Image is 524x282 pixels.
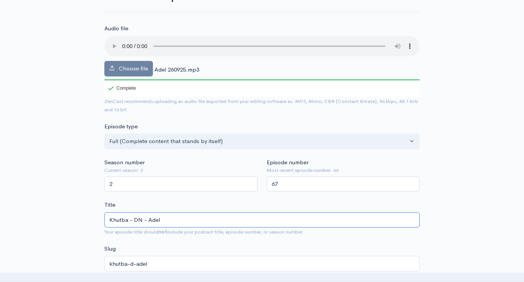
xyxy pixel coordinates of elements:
input: Enter season number for this episode [104,176,258,192]
label: Season number [104,158,145,167]
small: Your episode title should include your podcast title, episode number, or season number. [104,229,304,235]
label: Episode type [104,122,138,131]
input: Enter episode number [267,176,420,192]
div: Full (Complete content that stands by itself) [109,137,408,146]
small: ZenCast recommends uploading an audio file exported from your editing software as: MP3, Mono, CBR... [104,98,418,113]
small: Current season: 2 [104,167,258,174]
small: Most recent episode number: 66 [267,167,420,174]
label: Audio file [104,24,128,33]
button: Full (Complete content that stands by itself) [104,134,420,149]
strong: not [158,229,167,235]
input: title-of-episode [104,256,420,271]
span: Choose file [119,65,148,72]
label: Title [104,201,115,209]
input: What is the episode's title? [104,212,420,228]
div: Complete [104,79,137,97]
span: Adel 260925.mp3 [154,66,199,73]
div: Complete [108,86,136,90]
label: Slug [104,245,116,253]
label: Episode number [267,158,308,167]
